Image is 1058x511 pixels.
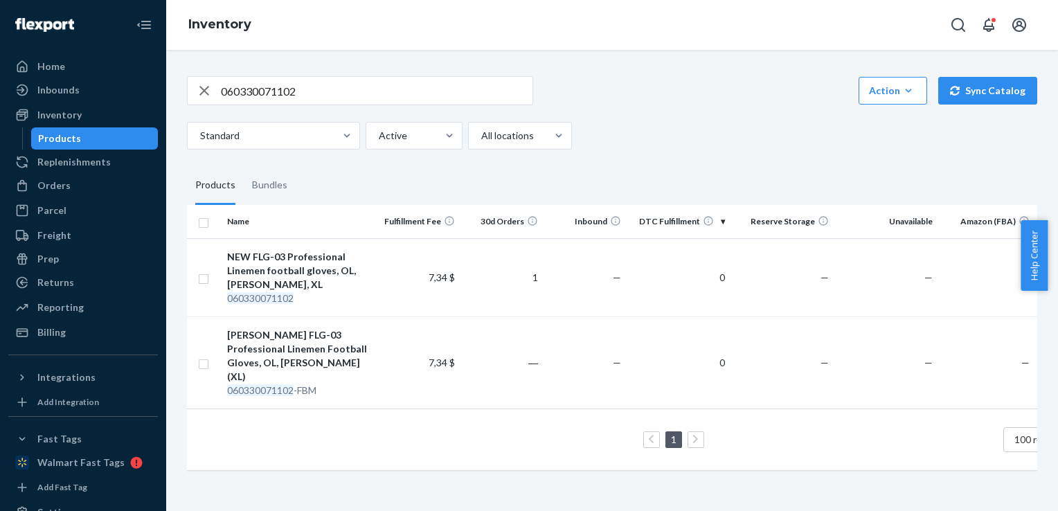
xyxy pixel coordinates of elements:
th: Reserve Storage [730,205,834,238]
a: Walmart Fast Tags [8,451,158,474]
input: Standard [199,129,200,143]
a: Page 1 is your current page [668,433,679,445]
th: Inbound [544,205,627,238]
button: Close Navigation [130,11,158,39]
span: — [924,357,933,368]
input: All locations [480,129,481,143]
div: Bundles [252,166,287,205]
div: Prep [37,252,59,266]
a: Inventory [188,17,251,32]
div: Inbounds [37,83,80,97]
td: 0 [627,238,730,316]
em: 060330071102 [227,384,294,396]
a: Prep [8,248,158,270]
div: Freight [37,228,71,242]
th: Fulfillment Fee [377,205,460,238]
a: Orders [8,174,158,197]
a: Returns [8,271,158,294]
td: 0 [627,316,730,409]
button: Help Center [1021,220,1048,291]
span: — [1021,357,1030,368]
div: Billing [37,325,66,339]
img: Flexport logo [15,18,74,32]
th: Name [222,205,377,238]
a: Freight [8,224,158,246]
span: — [821,357,829,368]
span: — [613,271,621,283]
a: Home [8,55,158,78]
div: Replenishments [37,155,111,169]
div: Add Fast Tag [37,481,87,493]
ol: breadcrumbs [177,5,262,45]
a: Inbounds [8,79,158,101]
div: Integrations [37,370,96,384]
div: NEW FLG-03 Professional Linemen football gloves, OL, [PERSON_NAME], XL [227,250,372,292]
div: Inventory [37,108,82,122]
a: Replenishments [8,151,158,173]
div: [PERSON_NAME] FLG-03 Professional Linemen Football Gloves, OL, [PERSON_NAME] (XL) [227,328,372,384]
th: DTC Fulfillment [627,205,730,238]
input: Search inventory by name or sku [221,77,532,105]
button: Open notifications [975,11,1003,39]
td: ― [460,316,544,409]
a: Add Fast Tag [8,479,158,496]
span: — [821,271,829,283]
button: Fast Tags [8,428,158,450]
div: Action [869,84,917,98]
td: 1 [460,238,544,316]
input: Active [377,129,379,143]
button: Open Search Box [944,11,972,39]
div: -FBM [227,384,372,397]
div: Home [37,60,65,73]
em: 060330071102 [227,292,294,304]
span: 7,34 $ [429,271,455,283]
div: Returns [37,276,74,289]
a: Products [31,127,159,150]
button: Open account menu [1005,11,1033,39]
div: Parcel [37,204,66,217]
a: Add Integration [8,394,158,411]
div: Orders [37,179,71,192]
span: — [924,271,933,283]
a: Parcel [8,199,158,222]
div: Products [38,132,81,145]
div: Walmart Fast Tags [37,456,125,469]
button: Sync Catalog [938,77,1037,105]
div: Products [195,166,235,205]
div: Add Integration [37,396,99,408]
a: Inventory [8,104,158,126]
button: Action [859,77,927,105]
button: Integrations [8,366,158,388]
th: Amazon (FBA) [938,205,1035,238]
span: 7,34 $ [429,357,455,368]
th: 30d Orders [460,205,544,238]
a: Reporting [8,296,158,319]
div: Fast Tags [37,432,82,446]
a: Billing [8,321,158,343]
div: Reporting [37,301,84,314]
th: Unavailable [834,205,938,238]
span: — [613,357,621,368]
